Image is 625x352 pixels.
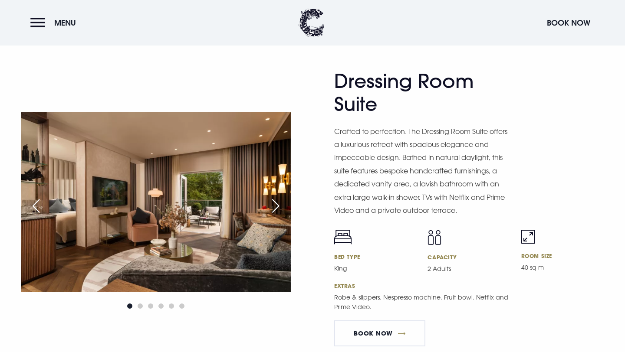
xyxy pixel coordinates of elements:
h6: Room Size [521,252,604,259]
span: Go to slide 4 [158,303,164,309]
h6: Capacity [428,254,510,261]
p: 2 Adults [428,264,510,274]
h6: Bed Type [334,253,417,260]
span: Go to slide 5 [169,303,174,309]
a: BOOK NOW [334,320,425,346]
span: Go to slide 6 [179,303,184,309]
img: Hotel in Bangor Northern Ireland [21,112,291,292]
span: Go to slide 1 [127,303,132,309]
p: King [334,264,417,273]
div: Next slide [265,196,286,215]
p: 40 sq m [521,263,604,272]
img: Bed icon [334,230,352,244]
span: Go to slide 2 [138,303,143,309]
button: Menu [30,13,80,32]
p: Robe & slippers. Nespresso machine. Fruit bowl. Netflix and Prime Video. [334,293,512,312]
span: Menu [54,18,76,28]
img: Room size icon [521,230,535,244]
img: Capacity icon [428,230,441,245]
button: Book Now [543,13,595,32]
p: Crafted to perfection. The Dressing Room Suite offers a luxurious retreat with spacious elegance ... [334,125,512,217]
h2: Dressing Room Suite [334,70,503,116]
img: Clandeboye Lodge [299,9,325,37]
h6: Extras [334,282,604,289]
span: Go to slide 3 [148,303,153,309]
div: Previous slide [25,196,47,215]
